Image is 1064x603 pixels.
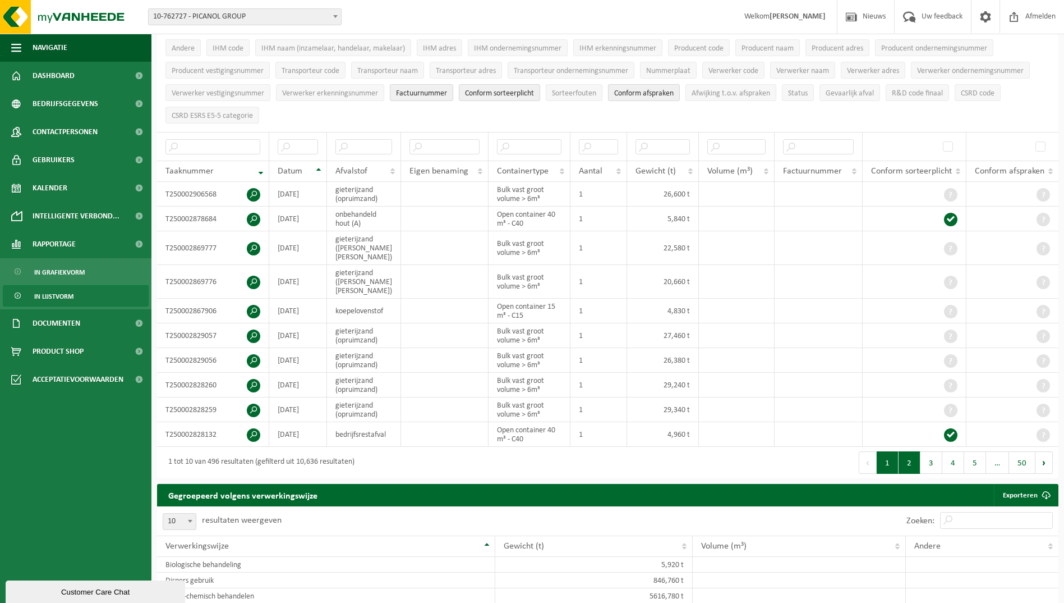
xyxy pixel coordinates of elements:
button: Transporteur ondernemingsnummerTransporteur ondernemingsnummer : Activate to sort [508,62,634,79]
a: Exporteren [994,484,1057,506]
a: In grafiekvorm [3,261,149,282]
span: Verwerker erkenningsnummer [282,89,378,98]
button: R&D code finaalR&amp;D code finaal: Activate to sort [886,84,949,101]
span: Eigen benaming [409,167,468,176]
span: IHM adres [423,44,456,53]
span: Transporteur adres [436,67,496,75]
td: 4,960 t [627,422,699,447]
span: Conform sorteerplicht [871,167,952,176]
button: FactuurnummerFactuurnummer: Activate to sort [390,84,453,101]
td: 1 [570,207,627,231]
td: 1 [570,323,627,348]
span: IHM naam (inzamelaar, handelaar, makelaar) [261,44,405,53]
button: IHM adresIHM adres: Activate to sort [417,39,462,56]
button: Producent ondernemingsnummerProducent ondernemingsnummer: Activate to sort [875,39,993,56]
button: IHM codeIHM code: Activate to sort [206,39,250,56]
button: AndereAndere: Activate to sort [165,39,201,56]
button: Transporteur naamTransporteur naam: Activate to sort [351,62,424,79]
span: In grafiekvorm [34,262,85,283]
button: Producent adresProducent adres: Activate to sort [805,39,869,56]
span: Verwerker adres [847,67,899,75]
span: Conform sorteerplicht [465,89,534,98]
td: 1 [570,182,627,207]
td: gieterijzand (opruimzand) [327,182,401,207]
span: … [986,451,1009,474]
label: resultaten weergeven [202,516,282,525]
span: CSRD code [961,89,994,98]
span: Gebruikers [33,146,75,174]
span: Taaknummer [165,167,214,176]
span: Acceptatievoorwaarden [33,366,123,394]
span: CSRD ESRS E5-5 categorie [172,112,253,120]
td: bedrijfsrestafval [327,422,401,447]
td: [DATE] [269,265,327,299]
span: Product Shop [33,337,84,366]
td: Open container 15 m³ - C15 [489,299,570,323]
button: 1 [877,451,899,474]
button: Verwerker vestigingsnummerVerwerker vestigingsnummer: Activate to sort [165,84,270,101]
td: T250002867906 [157,299,269,323]
button: Transporteur adresTransporteur adres: Activate to sort [430,62,502,79]
span: Conform afspraken [614,89,674,98]
span: Producent vestigingsnummer [172,67,264,75]
button: Next [1035,451,1053,474]
span: Verwerkingswijze [165,542,229,551]
button: Verwerker adresVerwerker adres: Activate to sort [841,62,905,79]
td: Bulk vast groot volume > 6m³ [489,231,570,265]
span: Producent adres [812,44,863,53]
button: CSRD codeCSRD code: Activate to sort [955,84,1001,101]
td: [DATE] [269,398,327,422]
button: Conform afspraken : Activate to sort [608,84,680,101]
td: 846,760 t [495,573,693,588]
button: SorteerfoutenSorteerfouten: Activate to sort [546,84,602,101]
td: [DATE] [269,207,327,231]
button: Verwerker ondernemingsnummerVerwerker ondernemingsnummer: Activate to sort [911,62,1030,79]
td: T250002869777 [157,231,269,265]
td: [DATE] [269,231,327,265]
span: Verwerker code [708,67,758,75]
button: IHM naam (inzamelaar, handelaar, makelaar)IHM naam (inzamelaar, handelaar, makelaar): Activate to... [255,39,411,56]
td: gieterijzand (opruimzand) [327,348,401,373]
span: Producent ondernemingsnummer [881,44,987,53]
td: 26,600 t [627,182,699,207]
button: 4 [942,451,964,474]
span: 10-762727 - PICANOL GROUP [149,9,341,25]
td: 5,920 t [495,557,693,573]
button: Conform sorteerplicht : Activate to sort [459,84,540,101]
span: Sorteerfouten [552,89,596,98]
span: IHM ondernemingsnummer [474,44,561,53]
td: T250002829056 [157,348,269,373]
td: Biologische behandeling [157,557,495,573]
button: Producent vestigingsnummerProducent vestigingsnummer: Activate to sort [165,62,270,79]
td: T250002829057 [157,323,269,348]
td: 29,340 t [627,398,699,422]
td: [DATE] [269,422,327,447]
span: 10 [163,513,196,530]
span: Andere [172,44,195,53]
strong: [PERSON_NAME] [770,12,826,21]
td: Bulk vast groot volume > 6m³ [489,373,570,398]
span: Gevaarlijk afval [826,89,874,98]
span: Producent code [674,44,724,53]
td: Dispers gebruik [157,573,495,588]
span: Nummerplaat [646,67,690,75]
span: Producent naam [741,44,794,53]
span: Intelligente verbond... [33,202,119,230]
button: Gevaarlijk afval : Activate to sort [819,84,880,101]
button: 3 [920,451,942,474]
span: Transporteur naam [357,67,418,75]
span: R&D code finaal [892,89,943,98]
button: Transporteur codeTransporteur code: Activate to sort [275,62,346,79]
td: [DATE] [269,182,327,207]
span: IHM code [213,44,243,53]
td: 1 [570,422,627,447]
a: In lijstvorm [3,285,149,307]
button: CSRD ESRS E5-5 categorieCSRD ESRS E5-5 categorie: Activate to sort [165,107,259,124]
td: 5,840 t [627,207,699,231]
td: 27,460 t [627,323,699,348]
button: Verwerker erkenningsnummerVerwerker erkenningsnummer: Activate to sort [276,84,384,101]
button: Producent codeProducent code: Activate to sort [668,39,730,56]
td: 22,580 t [627,231,699,265]
span: Transporteur code [282,67,339,75]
